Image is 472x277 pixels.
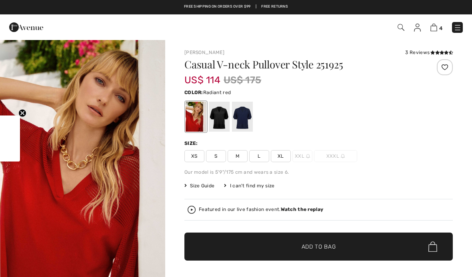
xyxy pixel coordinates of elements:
[188,206,196,214] img: Watch the replay
[405,49,453,56] div: 3 Reviews
[184,50,224,55] a: [PERSON_NAME]
[249,150,269,162] span: L
[184,66,220,86] span: US$ 114
[261,4,288,10] a: Free Returns
[184,140,200,147] div: Size:
[206,150,226,162] span: S
[203,90,231,95] span: Radiant red
[184,233,453,261] button: Add to Bag
[256,4,256,10] span: |
[430,24,437,31] img: Shopping Bag
[224,73,261,87] span: US$ 175
[398,24,404,31] img: Search
[271,150,291,162] span: XL
[209,102,230,132] div: Black
[439,25,442,31] span: 4
[430,22,442,32] a: 4
[224,182,274,189] div: I can't find my size
[184,4,251,10] a: Free shipping on orders over $99
[232,102,253,132] div: Midnight Blue
[184,150,204,162] span: XS
[281,207,324,212] strong: Watch the replay
[184,90,203,95] span: Color:
[302,243,336,251] span: Add to Bag
[9,23,43,30] a: 1ère Avenue
[414,24,421,32] img: My Info
[306,154,310,158] img: ring-m.svg
[184,59,408,70] h1: Casual V-neck Pullover Style 251925
[199,207,323,212] div: Featured in our live fashion event.
[314,150,357,162] span: XXXL
[184,169,453,176] div: Our model is 5'9"/175 cm and wears a size 6.
[228,150,248,162] span: M
[186,102,206,132] div: Radiant red
[18,109,26,117] button: Close teaser
[454,24,462,32] img: Menu
[9,19,43,35] img: 1ère Avenue
[184,182,214,189] span: Size Guide
[292,150,312,162] span: XXL
[428,241,437,252] img: Bag.svg
[341,154,345,158] img: ring-m.svg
